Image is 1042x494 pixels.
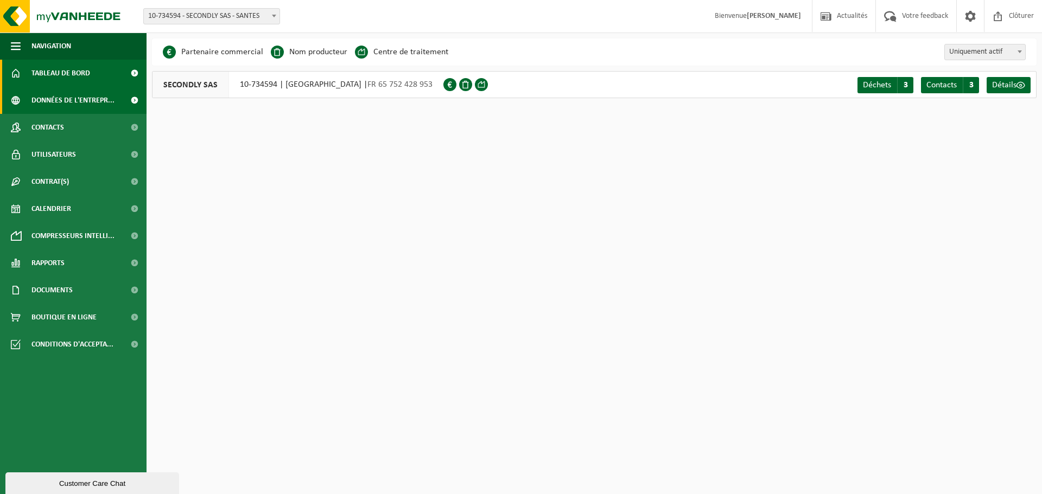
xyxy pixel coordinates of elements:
span: SECONDLY SAS [153,72,229,98]
a: Déchets 3 [857,77,913,93]
span: Documents [31,277,73,304]
span: 10-734594 - SECONDLY SAS - SANTES [143,8,280,24]
iframe: chat widget [5,470,181,494]
span: Uniquement actif [944,44,1026,60]
span: Rapports [31,249,65,277]
li: Nom producteur [271,44,347,60]
span: 10-734594 - SECONDLY SAS - SANTES [144,9,279,24]
span: FR 65 752 428 953 [367,80,433,89]
li: Centre de traitement [355,44,448,60]
span: Données de l'entrepr... [31,87,115,114]
span: 3 [897,77,913,93]
span: Conditions d'accepta... [31,331,113,358]
span: Contrat(s) [31,168,69,195]
span: Navigation [31,33,71,60]
a: Détails [987,77,1031,93]
span: Uniquement actif [945,44,1025,60]
span: Utilisateurs [31,141,76,168]
span: Tableau de bord [31,60,90,87]
span: Contacts [31,114,64,141]
li: Partenaire commercial [163,44,263,60]
span: 3 [963,77,979,93]
span: Déchets [863,81,891,89]
div: 10-734594 | [GEOGRAPHIC_DATA] | [152,71,443,98]
span: Contacts [926,81,957,89]
strong: [PERSON_NAME] [747,12,801,20]
span: Détails [992,81,1016,89]
span: Boutique en ligne [31,304,97,331]
a: Contacts 3 [921,77,979,93]
span: Compresseurs intelli... [31,222,115,249]
span: Calendrier [31,195,71,222]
